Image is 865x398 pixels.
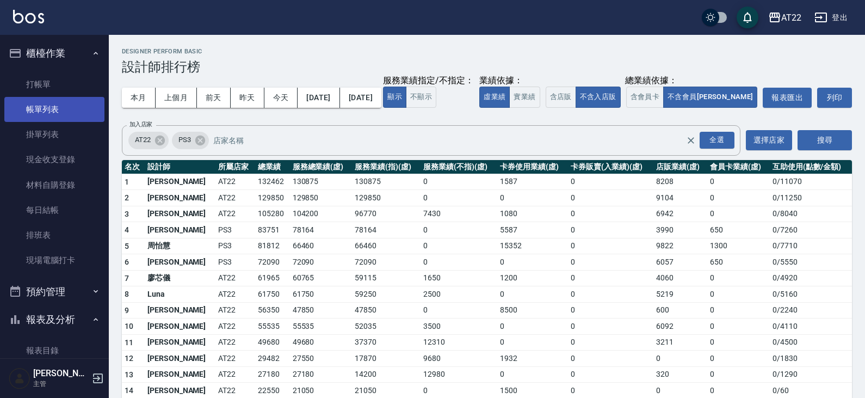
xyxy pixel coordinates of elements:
[568,270,653,286] td: 0
[290,366,353,383] td: 27180
[145,351,215,367] td: [PERSON_NAME]
[255,319,290,335] td: 55535
[421,160,497,174] th: 服務業績(不指)(虛)
[746,130,792,150] button: 選擇店家
[653,286,707,303] td: 5219
[568,160,653,174] th: 卡券販賣(入業績)(虛)
[255,254,290,271] td: 72090
[663,87,757,108] button: 不含會員[PERSON_NAME]
[770,174,852,190] td: 0 / 11070
[781,11,801,25] div: AT22
[568,190,653,206] td: 0
[770,302,852,319] td: 0 / 2240
[4,39,104,68] button: 櫃檯作業
[211,131,705,150] input: 店家名稱
[653,222,707,238] td: 3990
[497,174,568,190] td: 1587
[707,222,770,238] td: 650
[125,386,134,395] span: 14
[145,270,215,286] td: 廖芯儀
[568,174,653,190] td: 0
[4,338,104,363] a: 報表目錄
[352,254,421,271] td: 72090
[290,222,353,238] td: 78164
[770,222,852,238] td: 0 / 7260
[215,366,255,383] td: AT22
[352,190,421,206] td: 129850
[145,174,215,190] td: [PERSON_NAME]
[653,190,707,206] td: 9104
[4,147,104,172] a: 現金收支登錄
[568,334,653,351] td: 0
[421,270,497,286] td: 1650
[290,190,353,206] td: 129850
[33,379,89,389] p: 主管
[568,222,653,238] td: 0
[421,334,497,351] td: 12310
[737,7,758,28] button: save
[683,133,699,148] button: Clear
[125,258,129,266] span: 6
[653,334,707,351] td: 3211
[764,7,806,29] button: AT22
[145,302,215,319] td: [PERSON_NAME]
[255,286,290,303] td: 61750
[421,351,497,367] td: 9680
[546,75,758,87] div: 總業績依據：
[546,87,576,108] button: 含店販
[810,8,852,28] button: 登出
[122,160,145,174] th: 名次
[421,302,497,319] td: 0
[156,88,197,108] button: 上個月
[215,238,255,254] td: PS3
[406,87,436,108] button: 不顯示
[568,254,653,271] td: 0
[290,160,353,174] th: 服務總業績(虛)
[421,190,497,206] td: 0
[707,286,770,303] td: 0
[568,206,653,222] td: 0
[707,351,770,367] td: 0
[817,88,852,108] button: 列印
[145,254,215,271] td: [PERSON_NAME]
[145,190,215,206] td: [PERSON_NAME]
[497,302,568,319] td: 8500
[653,238,707,254] td: 9822
[215,270,255,286] td: AT22
[653,174,707,190] td: 8208
[255,238,290,254] td: 81812
[290,238,353,254] td: 66460
[770,238,852,254] td: 0 / 7710
[128,134,157,145] span: AT22
[497,222,568,238] td: 5587
[497,190,568,206] td: 0
[125,177,129,186] span: 1
[770,270,852,286] td: 0 / 4920
[129,120,152,128] label: 加入店家
[172,134,197,145] span: PS3
[4,122,104,147] a: 掛單列表
[290,286,353,303] td: 61750
[340,88,381,108] button: [DATE]
[255,302,290,319] td: 56350
[770,351,852,367] td: 0 / 1830
[255,270,290,286] td: 61965
[125,290,129,298] span: 8
[707,254,770,271] td: 650
[479,87,510,108] button: 虛業績
[255,190,290,206] td: 129850
[255,334,290,351] td: 49680
[763,88,812,108] a: 報表匯出
[352,206,421,222] td: 96770
[264,88,298,108] button: 今天
[145,286,215,303] td: Luna
[215,222,255,238] td: PS3
[9,368,30,389] img: Person
[255,174,290,190] td: 132462
[145,238,215,254] td: 周怡慧
[707,334,770,351] td: 0
[568,302,653,319] td: 0
[145,160,215,174] th: 設計師
[4,72,104,97] a: 打帳單
[215,302,255,319] td: AT22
